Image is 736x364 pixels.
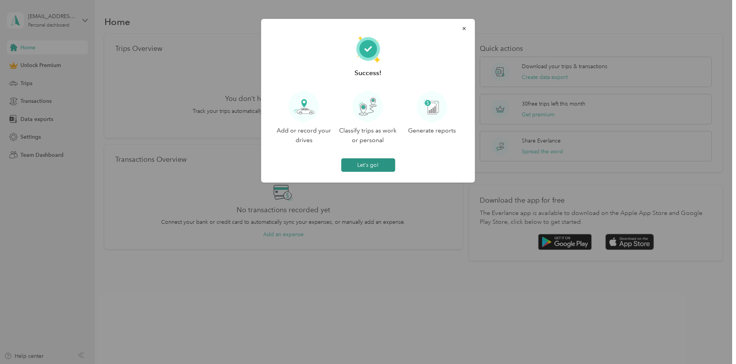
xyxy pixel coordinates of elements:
p: Generate reports [408,126,456,136]
p: Success! [272,68,464,78]
button: Let's go! [341,158,395,172]
p: Classify trips as work or personal [336,126,400,145]
p: Add or record your drives [272,126,336,145]
iframe: Everlance-gr Chat Button Frame [693,321,736,364]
